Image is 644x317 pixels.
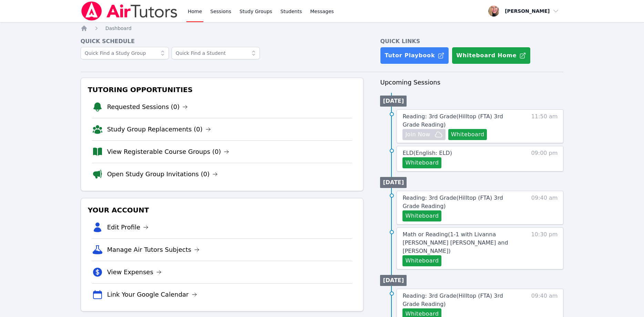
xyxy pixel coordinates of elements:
[107,245,200,255] a: Manage Air Tutors Subjects
[105,26,132,31] span: Dashboard
[107,169,218,179] a: Open Study Group Invitations (0)
[107,102,188,112] a: Requested Sessions (0)
[107,267,162,277] a: View Expenses
[402,113,503,128] span: Reading: 3rd Grade ( Hilltop (FTA) 3rd Grade Reading )
[105,25,132,32] a: Dashboard
[172,47,260,59] input: Quick Find a Student
[107,290,197,299] a: Link Your Google Calendar
[402,129,445,140] button: Join Now
[531,149,558,168] span: 09:00 pm
[86,204,358,216] h3: Your Account
[402,195,503,209] span: Reading: 3rd Grade ( Hilltop (FTA) 3rd Grade Reading )
[402,293,503,307] span: Reading: 3rd Grade ( Hilltop (FTA) 3rd Grade Reading )
[402,292,519,308] a: Reading: 3rd Grade(Hilltop (FTA) 3rd Grade Reading)
[402,210,441,221] button: Whiteboard
[405,130,430,139] span: Join Now
[380,177,407,188] li: [DATE]
[402,231,508,254] span: Math or Reading ( 1-1 with Livanna [PERSON_NAME] [PERSON_NAME] and [PERSON_NAME] )
[402,255,441,266] button: Whiteboard
[380,37,563,46] h4: Quick Links
[107,222,149,232] a: Edit Profile
[452,47,531,64] button: Whiteboard Home
[86,83,358,96] h3: Tutoring Opportunities
[402,149,452,157] a: ELD(English: ELD)
[402,230,519,255] a: Math or Reading(1-1 with Livanna [PERSON_NAME] [PERSON_NAME] and [PERSON_NAME])
[107,125,211,134] a: Study Group Replacements (0)
[380,78,563,87] h3: Upcoming Sessions
[81,47,169,59] input: Quick Find a Study Group
[531,112,558,140] span: 11:50 am
[402,150,452,156] span: ELD ( English: ELD )
[531,194,558,221] span: 09:40 am
[448,129,487,140] button: Whiteboard
[402,194,519,210] a: Reading: 3rd Grade(Hilltop (FTA) 3rd Grade Reading)
[81,1,178,21] img: Air Tutors
[531,230,558,266] span: 10:30 pm
[380,275,407,286] li: [DATE]
[107,147,229,157] a: View Registerable Course Groups (0)
[380,96,407,107] li: [DATE]
[402,112,519,129] a: Reading: 3rd Grade(Hilltop (FTA) 3rd Grade Reading)
[81,37,364,46] h4: Quick Schedule
[81,25,564,32] nav: Breadcrumb
[310,8,334,15] span: Messages
[402,157,441,168] button: Whiteboard
[380,47,449,64] a: Tutor Playbook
